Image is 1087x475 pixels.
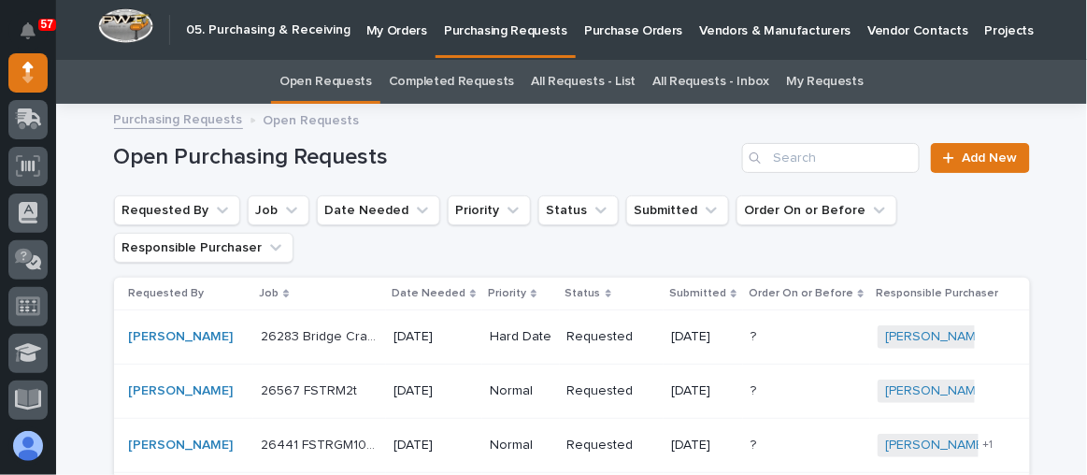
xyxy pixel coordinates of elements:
[317,195,440,225] button: Date Needed
[567,438,657,453] p: Requested
[114,364,1030,418] tr: [PERSON_NAME] 26567 FSTRM2t26567 FSTRM2t [DATE]NormalRequested[DATE]?? [PERSON_NAME]
[963,151,1018,165] span: Add New
[393,383,475,399] p: [DATE]
[264,108,360,129] p: Open Requests
[41,18,53,31] p: 57
[749,283,853,304] p: Order On or Before
[261,380,361,399] p: 26567 FSTRM2t
[737,195,897,225] button: Order On or Before
[186,22,350,38] h2: 05. Purchasing & Receiving
[98,8,153,43] img: Workspace Logo
[129,383,234,399] a: [PERSON_NAME]
[490,383,552,399] p: Normal
[876,283,998,304] p: Responsible Purchaser
[393,438,475,453] p: [DATE]
[751,380,760,399] p: ?
[885,438,987,453] a: [PERSON_NAME]
[565,283,601,304] p: Status
[488,283,526,304] p: Priority
[531,60,636,104] a: All Requests - List
[129,438,234,453] a: [PERSON_NAME]
[626,195,729,225] button: Submitted
[751,325,760,345] p: ?
[982,439,993,451] span: + 1
[261,325,381,345] p: 26283 Bridge Cranes
[261,434,381,453] p: 26441 FSTRGM10 Crane System
[114,310,1030,365] tr: [PERSON_NAME] 26283 Bridge Cranes26283 Bridge Cranes [DATE]Hard DateRequested[DATE]?? [PERSON_NAME]
[8,426,48,466] button: users-avatar
[114,233,293,263] button: Responsible Purchaser
[931,143,1029,173] a: Add New
[538,195,619,225] button: Status
[671,329,736,345] p: [DATE]
[448,195,531,225] button: Priority
[671,438,736,453] p: [DATE]
[114,108,243,129] a: Purchasing Requests
[885,329,987,345] a: [PERSON_NAME]
[279,60,372,104] a: Open Requests
[392,283,465,304] p: Date Needed
[129,283,205,304] p: Requested By
[742,143,920,173] input: Search
[669,283,726,304] p: Submitted
[490,329,552,345] p: Hard Date
[114,144,736,171] h1: Open Purchasing Requests
[653,60,770,104] a: All Requests - Inbox
[389,60,514,104] a: Completed Requests
[671,383,736,399] p: [DATE]
[567,383,657,399] p: Requested
[129,329,234,345] a: [PERSON_NAME]
[786,60,864,104] a: My Requests
[885,383,987,399] a: [PERSON_NAME]
[567,329,657,345] p: Requested
[114,418,1030,472] tr: [PERSON_NAME] 26441 FSTRGM10 Crane System26441 FSTRGM10 Crane System [DATE]NormalRequested[DATE]?...
[8,11,48,50] button: Notifications
[259,283,279,304] p: Job
[393,329,475,345] p: [DATE]
[248,195,309,225] button: Job
[114,195,240,225] button: Requested By
[23,22,48,52] div: Notifications57
[490,438,552,453] p: Normal
[751,434,760,453] p: ?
